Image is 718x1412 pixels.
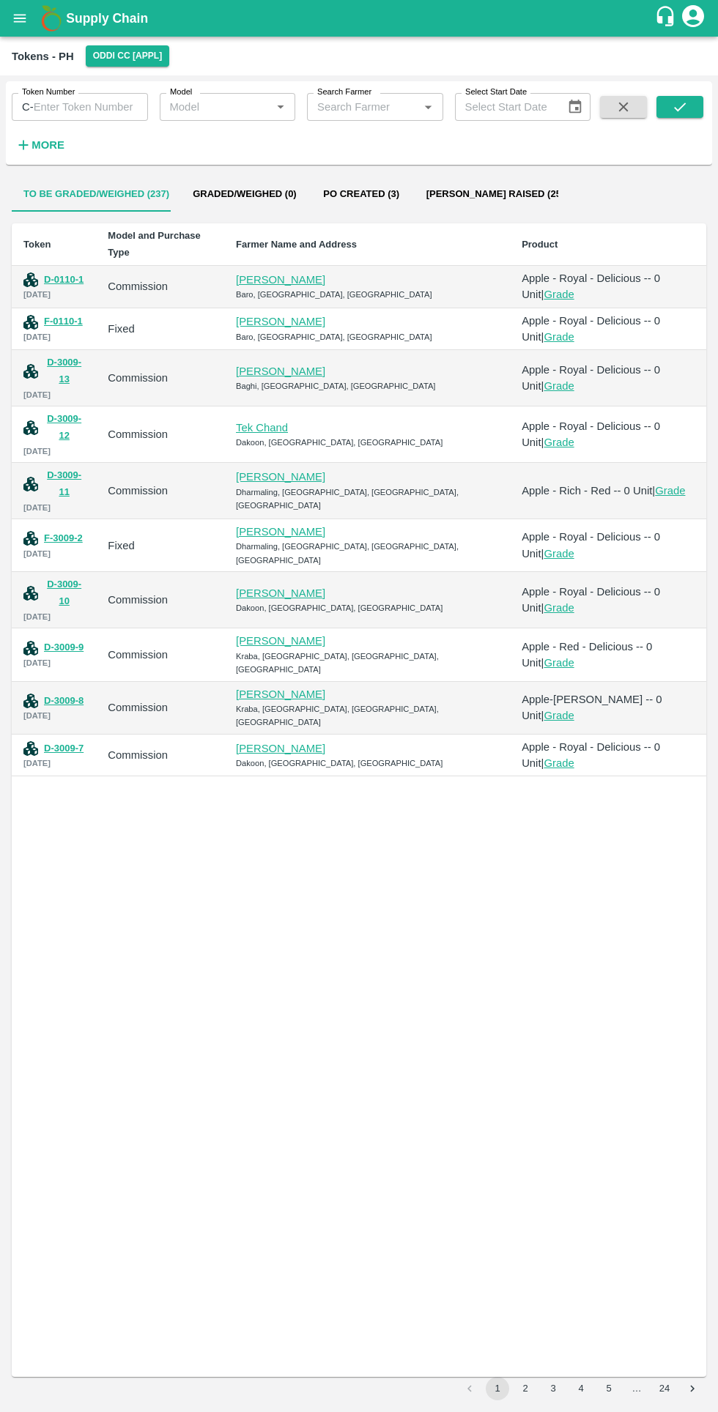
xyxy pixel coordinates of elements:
[23,641,38,655] img: tokensIcon
[544,380,574,392] a: Grade
[108,538,212,554] div: Fixed
[236,274,325,286] a: [PERSON_NAME]
[12,47,74,66] div: Tokens - PH
[236,239,357,250] b: Farmer Name and Address
[308,176,415,212] button: Po Created (3)
[108,321,212,337] div: Fixed
[44,693,84,710] button: D-3009-8
[522,485,652,497] span: Apple - Rich - Red -- 0 Unit
[108,483,212,499] div: Commission
[23,741,38,756] img: tokensIcon
[236,757,498,770] div: Dakoon, [GEOGRAPHIC_DATA], [GEOGRAPHIC_DATA]
[522,531,660,559] span: Apple - Royal - Delicious -- 0 Unit
[86,45,170,67] button: Select DC
[522,694,662,721] span: Apple-[PERSON_NAME] -- 0 Unit
[170,86,192,98] label: Model
[108,592,212,608] div: Commission
[12,133,68,157] button: More
[23,759,51,768] b: [DATE]
[654,5,680,31] div: customer-support
[23,477,38,491] img: tokensIcon
[23,390,51,399] b: [DATE]
[317,86,371,98] label: Search Farmer
[44,576,84,610] button: D-3009-10
[108,699,212,716] div: Commission
[236,471,325,483] a: [PERSON_NAME]
[544,548,574,560] a: Grade
[12,93,148,121] div: C-
[569,1377,593,1400] button: Go to page 4
[522,272,660,300] span: Apple - Royal - Delicious -- 0 Unit
[236,422,288,434] a: Tek Chand
[236,526,325,538] a: [PERSON_NAME]
[236,288,498,301] div: Baro, [GEOGRAPHIC_DATA], [GEOGRAPHIC_DATA]
[23,364,38,379] img: tokensIcon
[418,97,437,116] button: Open
[456,1377,706,1400] nav: pagination navigation
[415,176,577,212] button: [PERSON_NAME] Raised (25)
[455,93,555,121] input: Select Start Date
[522,741,660,769] span: Apple - Royal - Delicious -- 0 Unit
[544,289,574,300] a: Grade
[23,612,51,621] b: [DATE]
[23,239,51,250] b: Token
[541,757,544,769] span: |
[236,540,498,567] div: Dharmaling, [GEOGRAPHIC_DATA], [GEOGRAPHIC_DATA], [GEOGRAPHIC_DATA]
[44,313,83,330] button: F-0110-1
[541,1377,565,1400] button: Go to page 3
[44,639,84,656] button: D-3009-9
[23,290,51,299] b: [DATE]
[680,3,706,34] div: account of current user
[236,365,325,377] a: [PERSON_NAME]
[44,530,83,547] button: F-3009-2
[66,11,148,26] b: Supply Chain
[541,331,544,343] span: |
[164,97,267,116] input: Model
[544,657,574,669] a: Grade
[544,710,574,721] a: Grade
[44,740,84,757] button: D-3009-7
[23,549,51,558] b: [DATE]
[236,702,498,729] div: Kraba, [GEOGRAPHIC_DATA], [GEOGRAPHIC_DATA], [GEOGRAPHIC_DATA]
[544,436,574,448] a: Grade
[23,694,38,708] img: tokensIcon
[108,278,212,294] div: Commission
[108,370,212,386] div: Commission
[66,8,654,29] a: Supply Chain
[514,1377,537,1400] button: Go to page 2
[522,641,652,669] span: Apple - Red - Delicious -- 0 Unit
[236,486,498,513] div: Dharmaling, [GEOGRAPHIC_DATA], [GEOGRAPHIC_DATA], [GEOGRAPHIC_DATA]
[311,97,415,116] input: Search Farmer
[522,239,558,250] b: Product
[522,315,660,343] span: Apple - Royal - Delicious -- 0 Unit
[108,230,200,257] b: Model and Purchase Type
[12,176,181,212] button: To be Graded/Weighed (237)
[625,1382,648,1396] div: …
[23,586,38,601] img: tokensIcon
[44,467,84,501] button: D-3009-11
[23,447,51,456] b: [DATE]
[236,379,498,393] div: Baghi, [GEOGRAPHIC_DATA], [GEOGRAPHIC_DATA]
[44,272,84,289] button: D-0110-1
[541,657,544,669] span: |
[23,658,51,667] b: [DATE]
[108,426,212,442] div: Commission
[271,97,290,116] button: Open
[236,650,498,677] div: Kraba, [GEOGRAPHIC_DATA], [GEOGRAPHIC_DATA], [GEOGRAPHIC_DATA]
[655,485,685,497] a: Grade
[465,86,527,98] label: Select Start Date
[23,503,51,512] b: [DATE]
[44,411,84,445] button: D-3009-12
[544,331,574,343] a: Grade
[652,485,655,497] span: |
[236,330,498,343] div: Baro, [GEOGRAPHIC_DATA], [GEOGRAPHIC_DATA]
[597,1377,621,1400] button: Go to page 5
[522,586,660,614] span: Apple - Royal - Delicious -- 0 Unit
[561,93,589,121] button: Choose date
[653,1377,676,1400] button: Go to page 24
[486,1377,509,1400] button: page 1
[22,86,75,98] label: Token Number
[541,436,544,448] span: |
[181,176,308,212] button: Graded/Weighed (0)
[541,710,544,721] span: |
